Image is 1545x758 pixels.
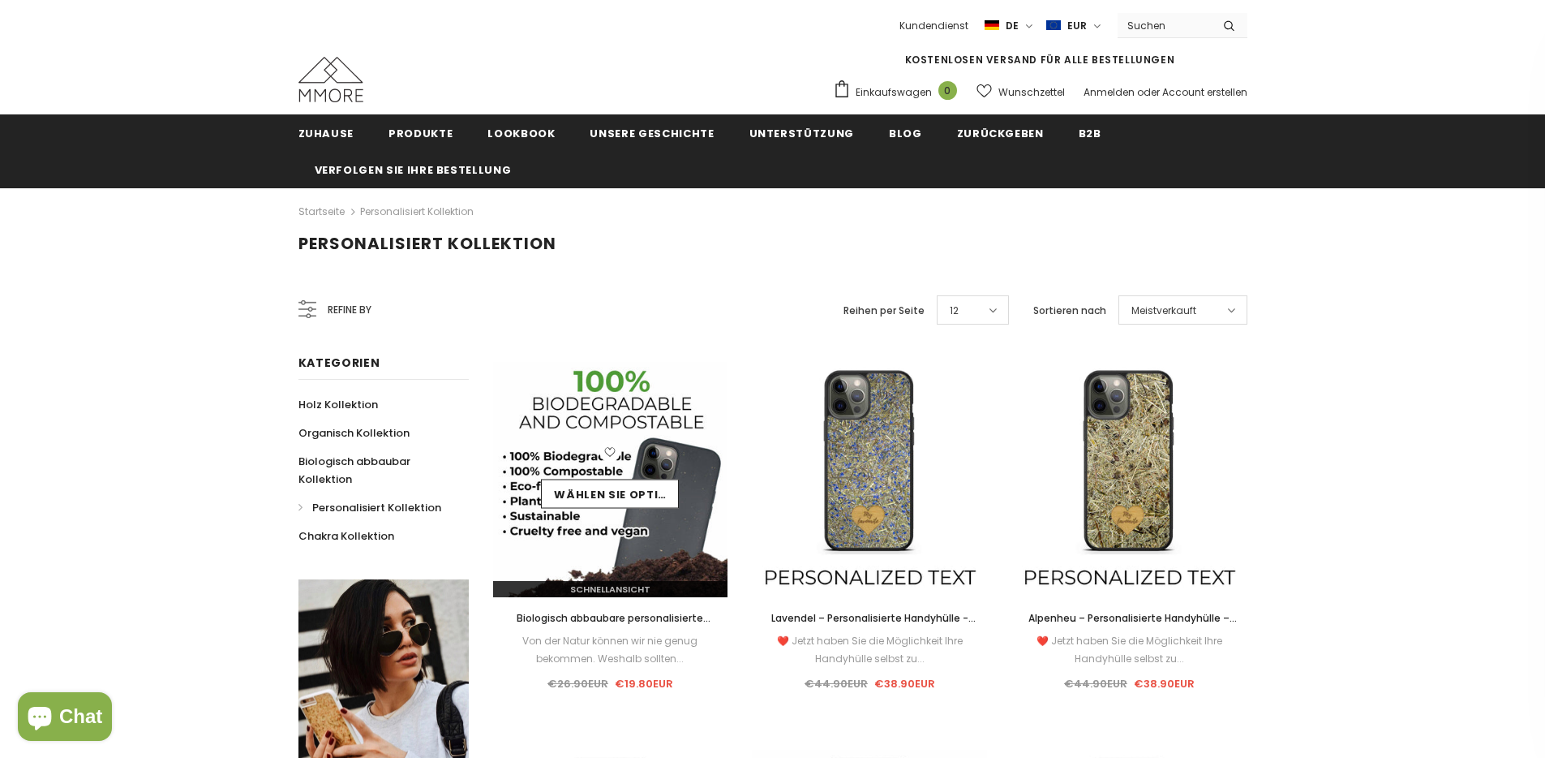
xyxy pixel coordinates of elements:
[541,479,679,508] a: Wählen Sie Optionen
[487,126,555,141] span: Lookbook
[752,632,987,668] div: ❤️ Jetzt haben Sie die Möglichkeit Ihre Handyhülle selbst zu...
[493,362,728,597] img: Fully biodegradable Phone Case Material
[1131,303,1196,319] span: Meistverkauft
[388,114,453,151] a: Produkte
[298,522,394,550] a: Chakra Kollektion
[805,676,868,691] span: €44.90EUR
[298,454,410,487] span: Biologisch abbaubar Kollektion
[298,425,410,441] span: Organisch Kollektion
[487,114,555,151] a: Lookbook
[388,126,453,141] span: Produkte
[298,114,354,151] a: Zuhause
[957,126,1044,141] span: Zurückgeben
[833,80,965,104] a: Einkaufswagen 0
[889,114,922,151] a: Blog
[1079,126,1101,141] span: B2B
[1118,14,1211,37] input: Search Site
[360,205,474,218] a: Personalisiert Kollektion
[315,162,512,178] span: Verfolgen Sie Ihre Bestellung
[957,114,1044,151] a: Zurückgeben
[493,581,728,597] a: Schnellansicht
[938,81,957,100] span: 0
[856,84,932,101] span: Einkaufswagen
[1006,18,1019,34] span: de
[1084,85,1135,99] a: Anmelden
[590,126,714,141] span: Unsere Geschichte
[298,447,451,493] a: Biologisch abbaubar Kollektion
[749,126,854,141] span: Unterstützung
[298,126,354,141] span: Zuhause
[889,126,922,141] span: Blog
[976,78,1065,106] a: Wunschzettel
[1137,85,1160,99] span: oder
[298,528,394,544] span: Chakra Kollektion
[1064,676,1127,691] span: €44.90EUR
[874,676,935,691] span: €38.90EUR
[899,19,968,32] span: Kundendienst
[298,493,441,522] a: Personalisiert Kollektion
[752,609,987,627] a: Lavendel – Personalisierte Handyhülle - Personalisiertes Geschenk
[1079,114,1101,151] a: B2B
[1162,85,1247,99] a: Account erstellen
[13,692,117,745] inbox-online-store-chat: Onlineshop-Chat von Shopify
[315,151,512,187] a: Verfolgen Sie Ihre Bestellung
[1028,611,1237,643] span: Alpenheu – Personalisierte Handyhülle – Personalisiertes Geschenk
[298,390,378,419] a: Holz Kollektion
[1033,303,1106,319] label: Sortieren nach
[298,419,410,447] a: Organisch Kollektion
[298,397,378,412] span: Holz Kollektion
[1011,609,1247,627] a: Alpenheu – Personalisierte Handyhülle – Personalisiertes Geschenk
[998,84,1065,101] span: Wunschzettel
[1134,676,1195,691] span: €38.90EUR
[950,303,959,319] span: 12
[1011,632,1247,668] div: ❤️ Jetzt haben Sie die Möglichkeit Ihre Handyhülle selbst zu...
[298,355,380,371] span: Kategorien
[843,303,925,319] label: Reihen per Seite
[298,232,556,255] span: Personalisiert Kollektion
[905,53,1175,67] span: KOSTENLOSEN VERSAND FÜR ALLE BESTELLUNGEN
[298,202,345,222] a: Startseite
[749,114,854,151] a: Unterstützung
[547,676,608,691] span: €26.90EUR
[328,301,371,319] span: Refine by
[590,114,714,151] a: Unsere Geschichte
[312,500,441,515] span: Personalisiert Kollektion
[771,611,976,643] span: Lavendel – Personalisierte Handyhülle - Personalisiertes Geschenk
[493,609,728,627] a: Biologisch abbaubare personalisierte Handyhülle - Schwarz
[985,19,999,32] img: i-lang-2.png
[1067,18,1087,34] span: EUR
[517,611,710,643] span: Biologisch abbaubare personalisierte Handyhülle - Schwarz
[493,632,728,668] div: Von der Natur können wir nie genug bekommen. Weshalb sollten...
[570,583,650,596] span: Schnellansicht
[298,57,363,102] img: MMORE Cases
[615,676,673,691] span: €19.80EUR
